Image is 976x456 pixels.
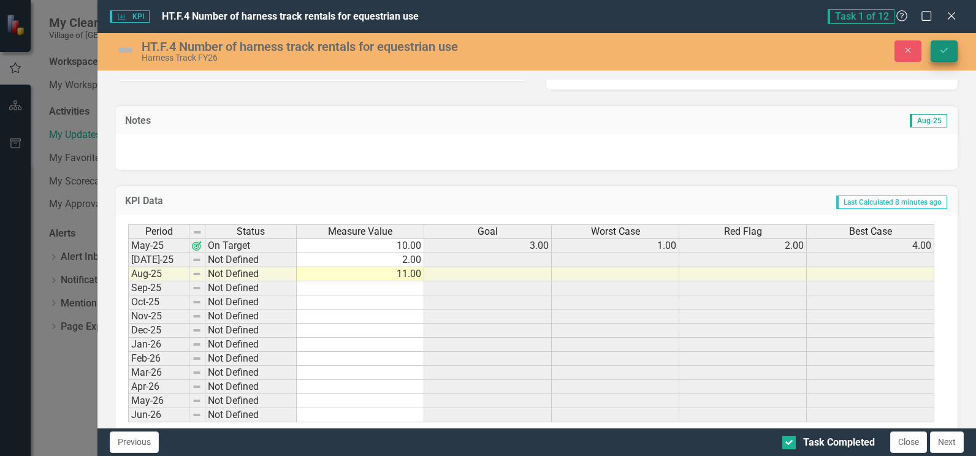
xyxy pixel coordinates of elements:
[192,269,202,279] img: 8DAGhfEEPCf229AAAAAElFTkSuQmCC
[297,267,424,281] td: 11.00
[192,382,202,392] img: 8DAGhfEEPCf229AAAAAElFTkSuQmCC
[128,352,189,366] td: Feb-26
[237,226,265,237] span: Status
[836,196,947,209] span: Last Calculated 8 minutes ago
[328,226,392,237] span: Measure Value
[478,226,498,237] span: Goal
[128,380,189,394] td: Apr-26
[205,380,297,394] td: Not Defined
[128,324,189,338] td: Dec-25
[849,226,892,237] span: Best Case
[205,310,297,324] td: Not Defined
[205,324,297,338] td: Not Defined
[192,241,202,251] img: A3ZSpzDUQmL+AAAAAElFTkSuQmCC
[205,366,297,380] td: Not Defined
[125,196,334,207] h3: KPI Data
[110,431,159,453] button: Previous
[145,226,173,237] span: Period
[192,283,202,293] img: 8DAGhfEEPCf229AAAAAElFTkSuQmCC
[930,431,964,453] button: Next
[125,115,454,126] h3: Notes
[192,325,202,335] img: 8DAGhfEEPCf229AAAAAElFTkSuQmCC
[142,53,585,63] div: Harness Track FY26
[807,238,934,253] td: 4.00
[128,408,189,422] td: Jun-26
[205,295,297,310] td: Not Defined
[128,267,189,281] td: Aug-25
[192,297,202,307] img: 8DAGhfEEPCf229AAAAAElFTkSuQmCC
[803,436,875,450] div: Task Completed
[192,311,202,321] img: 8DAGhfEEPCf229AAAAAElFTkSuQmCC
[128,310,189,324] td: Nov-25
[128,338,189,352] td: Jan-26
[192,340,202,349] img: 8DAGhfEEPCf229AAAAAElFTkSuQmCC
[128,394,189,408] td: May-26
[128,295,189,310] td: Oct-25
[591,226,640,237] span: Worst Case
[142,40,585,53] div: HT.F.4 Number of harness track rentals for equestrian use
[205,281,297,295] td: Not Defined
[205,238,297,253] td: On Target
[424,238,552,253] td: 3.00
[116,40,135,60] img: Not Defined
[128,253,189,267] td: [DATE]-25
[724,226,762,237] span: Red Flag
[679,238,807,253] td: 2.00
[297,253,424,267] td: 2.00
[910,114,947,127] span: Aug-25
[192,396,202,406] img: 8DAGhfEEPCf229AAAAAElFTkSuQmCC
[128,281,189,295] td: Sep-25
[192,354,202,363] img: 8DAGhfEEPCf229AAAAAElFTkSuQmCC
[192,255,202,265] img: 8DAGhfEEPCf229AAAAAElFTkSuQmCC
[205,253,297,267] td: Not Defined
[552,238,679,253] td: 1.00
[205,267,297,281] td: Not Defined
[205,352,297,366] td: Not Defined
[128,238,189,253] td: May-25
[110,10,149,23] span: KPI
[828,9,894,24] span: Task 1 of 12
[192,368,202,378] img: 8DAGhfEEPCf229AAAAAElFTkSuQmCC
[193,227,202,237] img: 8DAGhfEEPCf229AAAAAElFTkSuQmCC
[205,394,297,408] td: Not Defined
[162,10,419,22] span: HT.F.4 Number of harness track rentals for equestrian use
[205,408,297,422] td: Not Defined
[297,238,424,253] td: 10.00
[205,338,297,352] td: Not Defined
[128,366,189,380] td: Mar-26
[890,431,927,453] button: Close
[192,410,202,420] img: 8DAGhfEEPCf229AAAAAElFTkSuQmCC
